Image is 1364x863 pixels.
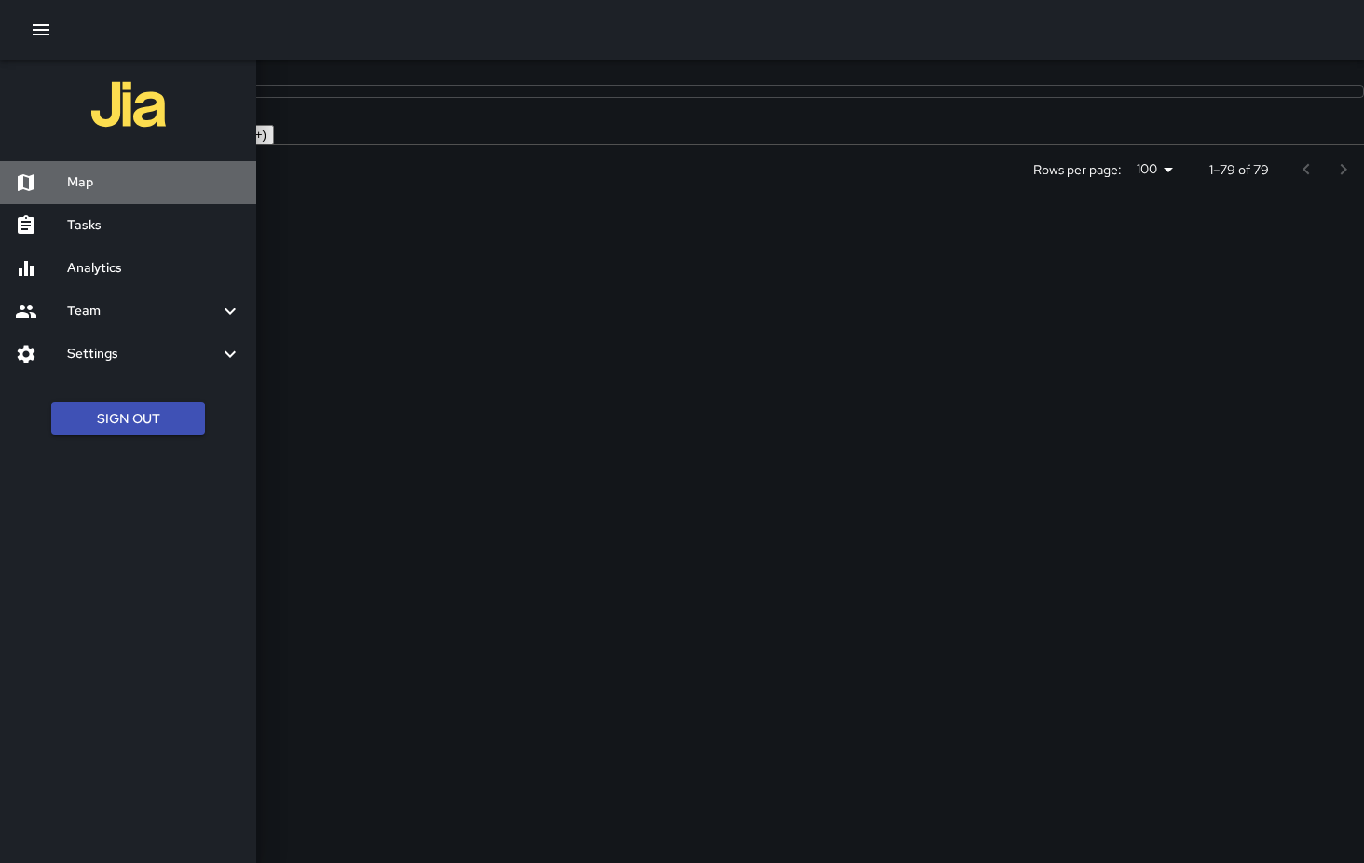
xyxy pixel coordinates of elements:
[67,344,219,364] h6: Settings
[67,172,241,193] h6: Map
[67,215,241,236] h6: Tasks
[67,258,241,279] h6: Analytics
[51,402,205,436] button: Sign Out
[67,301,219,322] h6: Team
[91,67,166,142] img: jia-logo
